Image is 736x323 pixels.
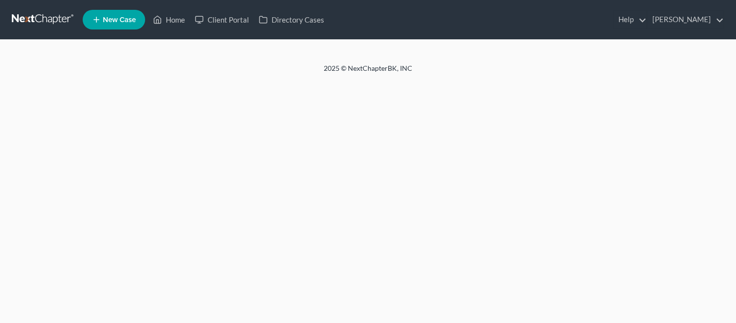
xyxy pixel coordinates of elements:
a: Client Portal [190,11,254,29]
div: 2025 © NextChapterBK, INC [88,63,648,81]
new-legal-case-button: New Case [83,10,145,29]
a: Home [148,11,190,29]
a: Help [613,11,646,29]
a: Directory Cases [254,11,329,29]
a: [PERSON_NAME] [647,11,724,29]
